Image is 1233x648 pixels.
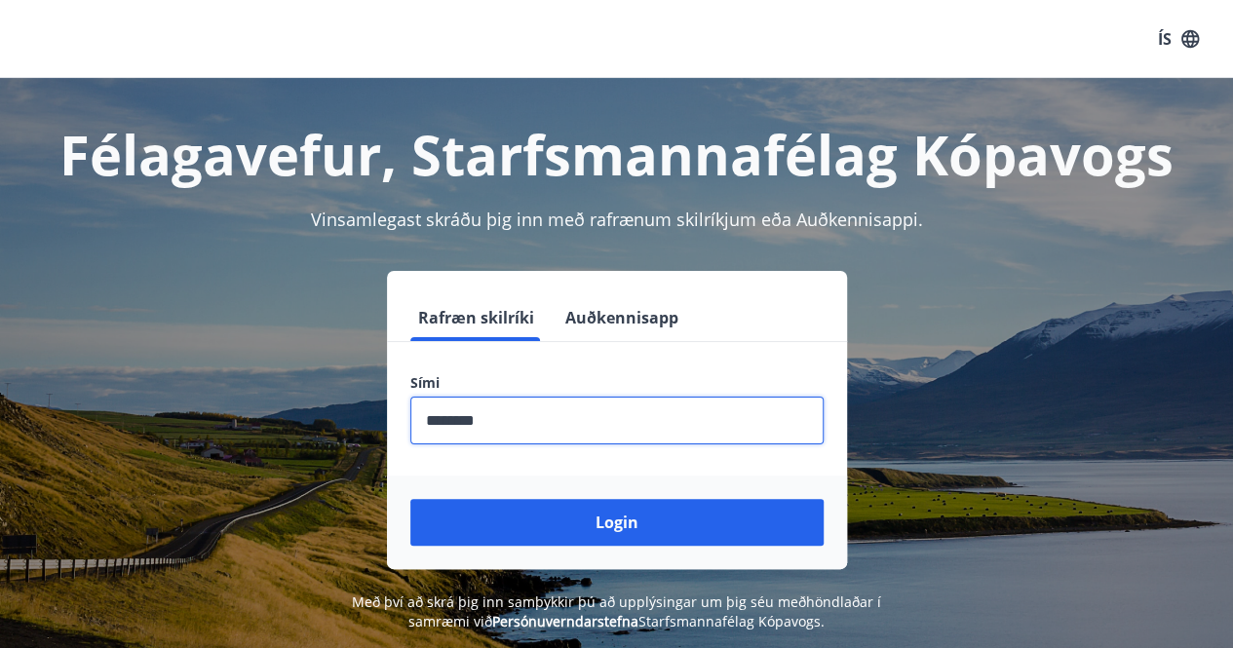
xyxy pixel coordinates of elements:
button: ÍS [1147,21,1210,57]
button: Login [410,499,824,546]
span: Vinsamlegast skráðu þig inn með rafrænum skilríkjum eða Auðkennisappi. [311,208,923,231]
label: Sími [410,373,824,393]
button: Rafræn skilríki [410,294,542,341]
h1: Félagavefur, Starfsmannafélag Kópavogs [23,117,1210,191]
button: Auðkennisapp [558,294,686,341]
a: Persónuverndarstefna [492,612,638,630]
span: Með því að skrá þig inn samþykkir þú að upplýsingar um þig séu meðhöndlaðar í samræmi við Starfsm... [352,592,881,630]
